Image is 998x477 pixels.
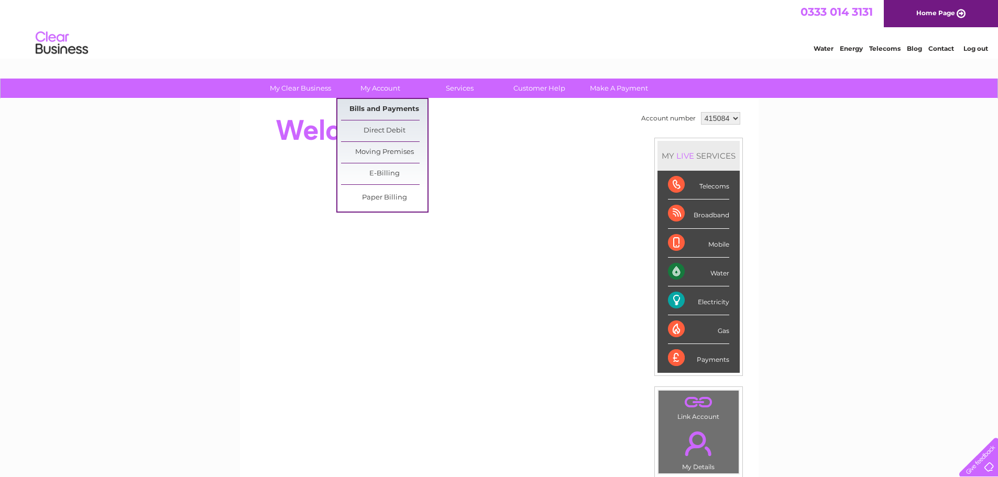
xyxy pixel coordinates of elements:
[668,199,729,228] div: Broadband
[496,79,583,98] a: Customer Help
[674,151,696,161] div: LIVE
[35,27,89,59] img: logo.png
[928,45,954,52] a: Contact
[907,45,922,52] a: Blog
[416,79,503,98] a: Services
[658,423,739,474] td: My Details
[869,45,901,52] a: Telecoms
[341,99,427,120] a: Bills and Payments
[668,171,729,199] div: Telecoms
[257,79,344,98] a: My Clear Business
[341,142,427,163] a: Moving Premises
[341,163,427,184] a: E-Billing
[840,45,863,52] a: Energy
[252,6,747,51] div: Clear Business is a trading name of Verastar Limited (registered in [GEOGRAPHIC_DATA] No. 3667643...
[814,45,834,52] a: Water
[341,120,427,141] a: Direct Debit
[668,258,729,286] div: Water
[661,425,736,462] a: .
[668,286,729,315] div: Electricity
[668,229,729,258] div: Mobile
[576,79,662,98] a: Make A Payment
[668,315,729,344] div: Gas
[963,45,988,52] a: Log out
[337,79,423,98] a: My Account
[668,344,729,372] div: Payments
[639,109,698,127] td: Account number
[800,5,873,18] a: 0333 014 3131
[341,187,427,208] a: Paper Billing
[657,141,740,171] div: MY SERVICES
[661,393,736,412] a: .
[658,390,739,423] td: Link Account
